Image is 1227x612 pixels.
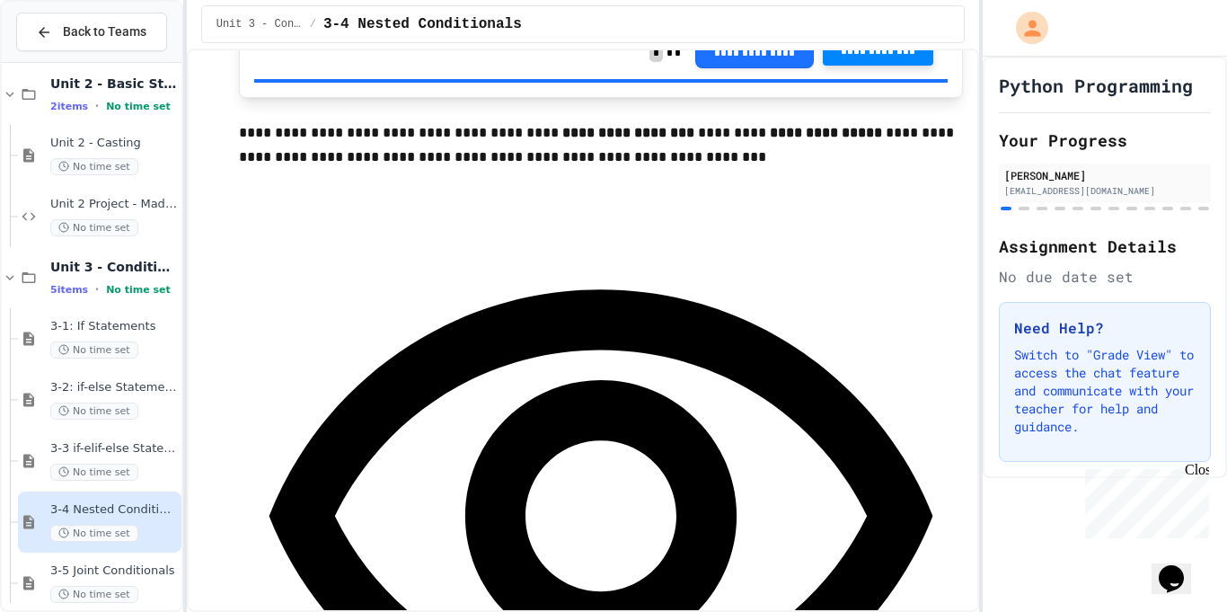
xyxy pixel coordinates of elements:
span: No time set [106,284,171,296]
span: • [95,282,99,297]
span: 3-2: if-else Statements [50,380,178,395]
div: [EMAIL_ADDRESS][DOMAIN_NAME] [1004,184,1205,198]
span: 3-4 Nested Conditionals [323,13,522,35]
span: No time set [50,525,138,542]
div: My Account [997,7,1053,49]
button: Back to Teams [16,13,167,51]
iframe: chat widget [1078,462,1209,538]
h3: Need Help? [1014,317,1196,339]
div: No due date set [999,266,1211,288]
span: 5 items [50,284,88,296]
span: 3-1: If Statements [50,319,178,334]
span: Unit 2 Project - Mad Lib [50,197,178,212]
span: No time set [50,464,138,481]
h2: Your Progress [999,128,1211,153]
h1: Python Programming [999,73,1193,98]
span: / [310,17,316,31]
span: 3-5 Joint Conditionals [50,563,178,579]
iframe: chat widget [1152,540,1209,594]
span: No time set [50,341,138,359]
div: Chat with us now!Close [7,7,124,114]
span: No time set [50,586,138,603]
span: No time set [106,101,171,112]
span: No time set [50,219,138,236]
p: Switch to "Grade View" to access the chat feature and communicate with your teacher for help and ... [1014,346,1196,436]
span: 2 items [50,101,88,112]
span: No time set [50,403,138,420]
span: • [95,99,99,113]
span: 3-3 if-elif-else Statements [50,441,178,457]
div: [PERSON_NAME] [1004,167,1205,183]
span: Back to Teams [63,22,146,41]
span: Unit 2 - Casting [50,136,178,151]
span: No time set [50,158,138,175]
span: Unit 3 - Conditionals [216,17,303,31]
span: 3-4 Nested Conditionals [50,502,178,518]
span: Unit 3 - Conditionals [50,259,178,275]
span: Unit 2 - Basic Structures [50,75,178,92]
h2: Assignment Details [999,234,1211,259]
